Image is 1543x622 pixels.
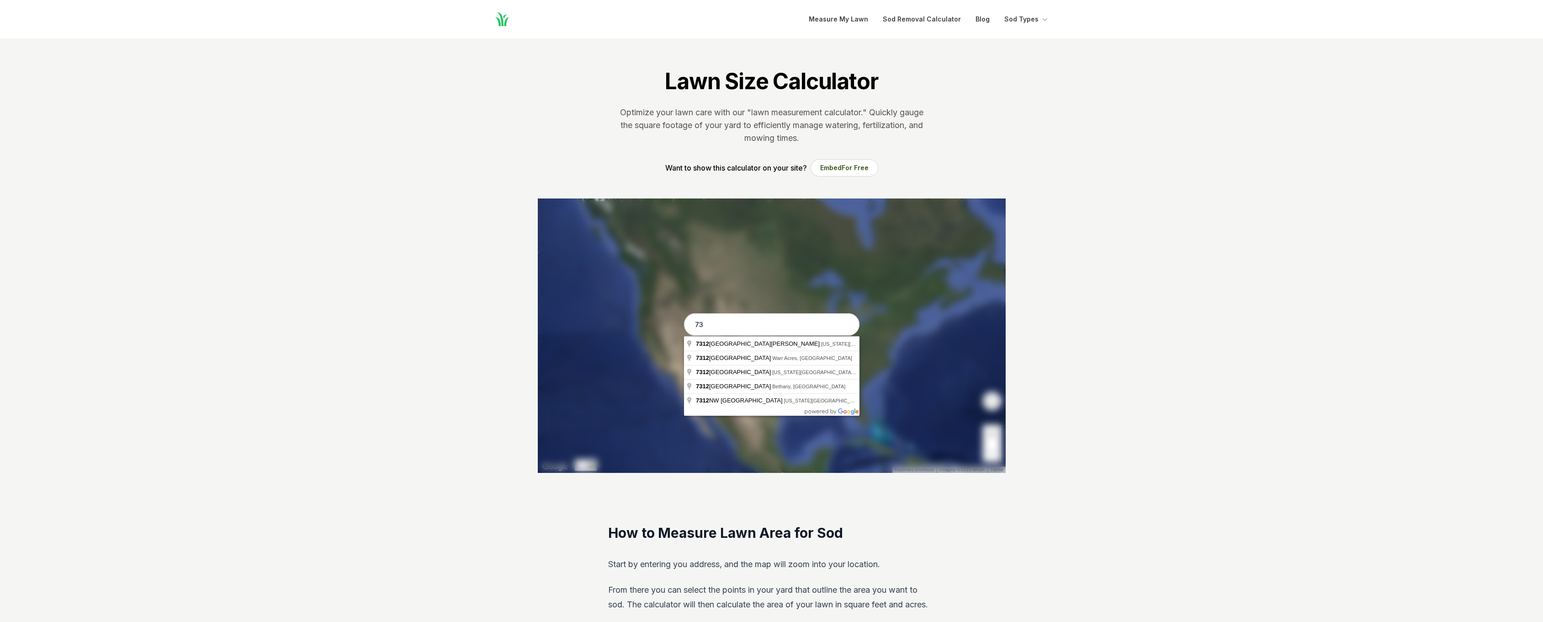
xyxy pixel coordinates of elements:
span: 7312 [696,383,709,390]
p: Want to show this calculator on your site? [665,162,807,173]
span: Bethany, [GEOGRAPHIC_DATA] [772,384,845,389]
span: Warr Acres, [GEOGRAPHIC_DATA] [772,355,852,361]
span: [GEOGRAPHIC_DATA] [696,354,772,361]
span: [GEOGRAPHIC_DATA] [696,383,772,390]
p: From there you can select the points in your yard that outline the area you want to sod. The calc... [608,583,935,612]
span: For Free [842,164,869,172]
span: [US_STATE][GEOGRAPHIC_DATA], [GEOGRAPHIC_DATA] [784,398,919,403]
button: Sod Types [1004,14,1050,25]
a: Blog [976,14,990,25]
span: [US_STATE][GEOGRAPHIC_DATA], [GEOGRAPHIC_DATA] [821,341,956,347]
span: 7312 [696,354,709,361]
span: 7312 [696,397,709,404]
span: NW [GEOGRAPHIC_DATA] [696,397,784,404]
span: [GEOGRAPHIC_DATA] [696,369,772,375]
h1: Lawn Size Calculator [665,68,878,95]
h2: How to Measure Lawn Area for Sod [608,524,935,542]
button: EmbedFor Free [811,159,878,177]
span: [GEOGRAPHIC_DATA][PERSON_NAME] [696,340,821,347]
span: 7312 [696,340,709,347]
p: Optimize your lawn care with our "lawn measurement calculator." Quickly gauge the square footage ... [618,106,925,145]
a: Measure My Lawn [809,14,868,25]
span: [US_STATE][GEOGRAPHIC_DATA], [GEOGRAPHIC_DATA] [772,370,907,375]
p: Start by entering you address, and the map will zoom into your location. [608,557,935,572]
input: Enter your address to get started [684,313,859,336]
a: Sod Removal Calculator [883,14,961,25]
span: 7312 [696,369,709,375]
